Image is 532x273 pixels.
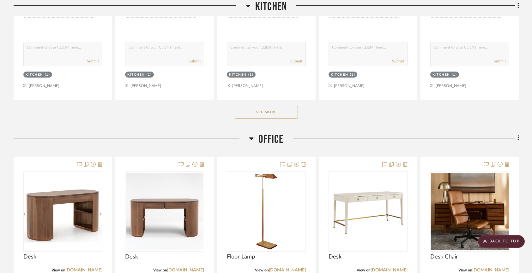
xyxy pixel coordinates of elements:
[51,268,65,272] span: View on
[65,268,102,272] a: [DOMAIN_NAME]
[153,268,167,272] span: View on
[431,173,509,250] img: Desk Chair
[392,58,404,64] button: Submit
[227,173,305,250] img: Floor Lamp
[432,73,450,77] div: Kitchen
[329,173,407,250] img: Desk
[167,268,204,272] a: [DOMAIN_NAME]
[24,180,102,243] img: Desk
[452,73,457,77] div: (1)
[87,58,99,64] button: Submit
[478,235,525,248] scroll-to-top-button: BACK TO TOP
[227,253,255,260] span: Floor Lamp
[258,133,283,146] span: Office
[331,73,348,77] div: Kitchen
[371,268,408,272] a: [DOMAIN_NAME]
[430,253,458,260] span: Desk Chair
[269,268,306,272] a: [DOMAIN_NAME]
[23,253,36,260] span: Desk
[127,73,145,77] div: Kitchen
[229,73,247,77] div: Kitchen
[494,58,506,64] button: Submit
[26,73,43,77] div: Kitchen
[189,58,201,64] button: Submit
[125,253,138,260] span: Desk
[235,106,298,119] button: See More
[290,58,302,64] button: Submit
[126,173,203,250] img: Desk
[147,73,152,77] div: (1)
[458,268,472,272] span: View on
[472,268,509,272] a: [DOMAIN_NAME]
[248,73,254,77] div: (1)
[350,73,355,77] div: (1)
[255,268,269,272] span: View on
[329,253,342,260] span: Desk
[45,73,50,77] div: (1)
[357,268,371,272] span: View on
